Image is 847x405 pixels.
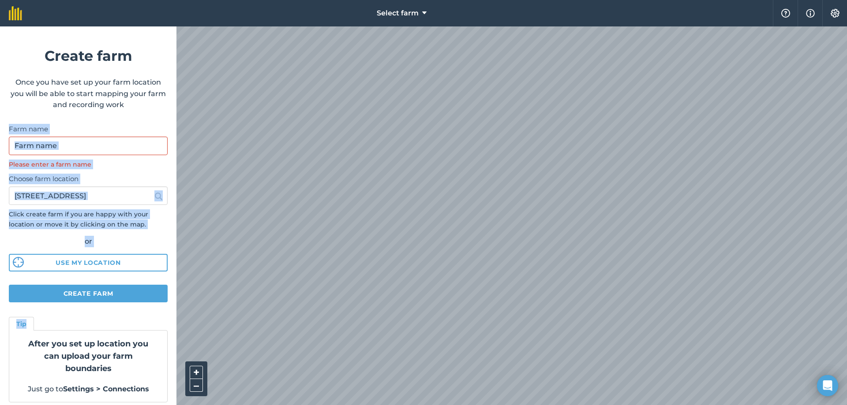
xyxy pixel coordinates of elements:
h1: Create farm [9,45,168,67]
input: Farm name [9,137,168,155]
div: Please enter a farm name [9,160,168,169]
strong: After you set up location you can upload your farm boundaries [28,339,148,373]
h4: Tip [16,319,26,329]
button: Use my location [9,254,168,271]
label: Farm name [9,124,168,134]
img: svg+xml;base64,PHN2ZyB4bWxucz0iaHR0cDovL3d3dy53My5vcmcvMjAwMC9zdmciIHdpZHRoPSIxOSIgaGVpZ2h0PSIyNC... [154,191,163,201]
p: Once you have set up your farm location you will be able to start mapping your farm and recording... [9,77,168,111]
button: Create farm [9,285,168,302]
img: A question mark icon [780,9,791,18]
p: Just go to [20,383,157,395]
div: Open Intercom Messenger [817,375,838,396]
div: or [9,236,168,247]
img: svg+xml;base64,PHN2ZyB4bWxucz0iaHR0cDovL3d3dy53My5vcmcvMjAwMC9zdmciIHdpZHRoPSIxNyIgaGVpZ2h0PSIxNy... [806,8,815,19]
button: – [190,379,203,392]
img: svg%3e [13,257,24,268]
input: Enter your farm’s address [9,186,168,205]
button: + [190,366,203,379]
p: Click create farm if you are happy with your location or move it by clicking on the map. [9,209,168,229]
img: fieldmargin Logo [9,6,22,20]
img: A cog icon [830,9,840,18]
span: Select farm [377,8,419,19]
label: Choose farm location [9,174,168,184]
strong: Settings > Connections [63,385,149,393]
